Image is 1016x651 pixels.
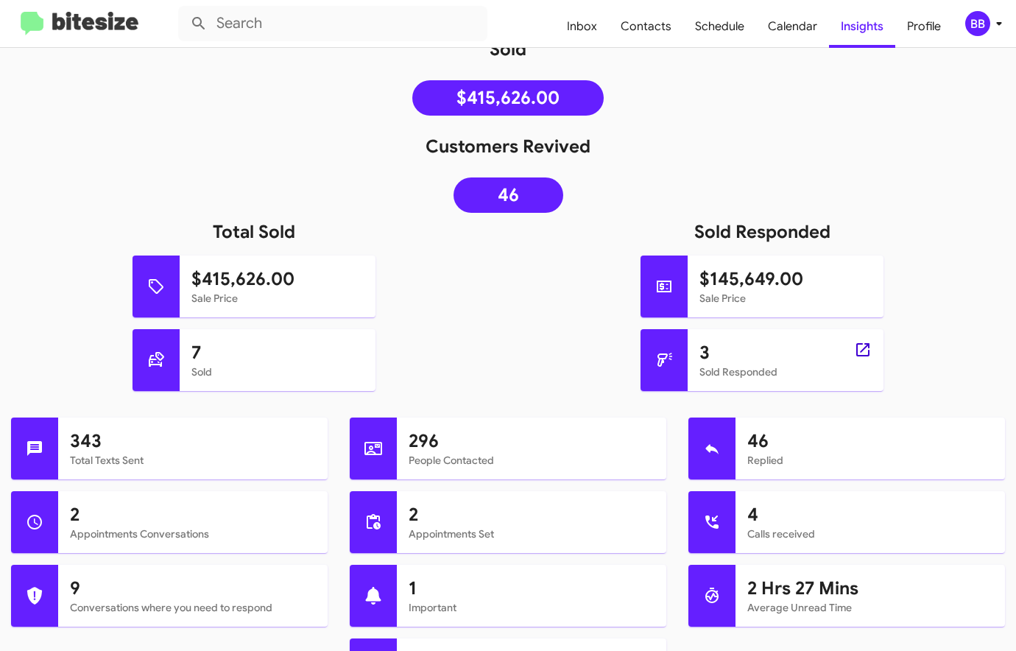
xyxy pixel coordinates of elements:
[609,5,683,48] a: Contacts
[699,365,872,379] mat-card-subtitle: Sold Responded
[70,453,316,468] mat-card-subtitle: Total Texts Sent
[747,503,993,527] h1: 4
[829,5,895,48] a: Insights
[409,429,655,453] h1: 296
[747,577,993,600] h1: 2 Hrs 27 Mins
[953,11,1000,36] button: BB
[699,291,872,306] mat-card-subtitle: Sale Price
[409,600,655,615] mat-card-subtitle: Important
[747,429,993,453] h1: 46
[508,220,1016,244] h1: Sold Responded
[747,453,993,468] mat-card-subtitle: Replied
[70,429,316,453] h1: 343
[70,503,316,527] h1: 2
[895,5,953,48] a: Profile
[409,453,655,468] mat-card-subtitle: People Contacted
[191,267,364,291] h1: $415,626.00
[699,267,872,291] h1: $145,649.00
[178,6,487,41] input: Search
[409,503,655,527] h1: 2
[409,527,655,541] mat-card-subtitle: Appointments Set
[683,5,756,48] a: Schedule
[498,188,519,203] span: 46
[191,341,364,365] h1: 7
[70,527,316,541] mat-card-subtitle: Appointments Conversations
[70,600,316,615] mat-card-subtitle: Conversations where you need to respond
[965,11,990,36] div: BB
[191,365,364,379] mat-card-subtitle: Sold
[456,91,560,105] span: $415,626.00
[409,577,655,600] h1: 1
[756,5,829,48] a: Calendar
[191,291,364,306] mat-card-subtitle: Sale Price
[747,600,993,615] mat-card-subtitle: Average Unread Time
[70,577,316,600] h1: 9
[555,5,609,48] a: Inbox
[747,527,993,541] mat-card-subtitle: Calls received
[699,341,872,365] h1: 3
